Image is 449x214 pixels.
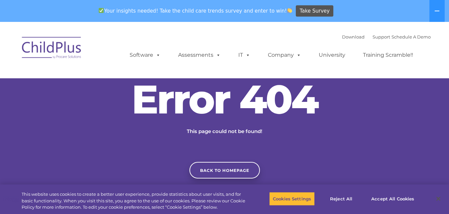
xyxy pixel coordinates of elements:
img: ✅ [99,8,104,13]
img: ChildPlus by Procare Solutions [19,32,85,65]
a: IT [232,48,257,62]
a: University [312,48,352,62]
a: Software [123,48,167,62]
a: Assessments [171,48,227,62]
a: Schedule A Demo [392,34,431,39]
a: Company [261,48,308,62]
a: Support [373,34,390,39]
button: Cookies Settings [269,192,315,206]
a: Training Scramble!! [356,48,420,62]
span: Take Survey [300,5,330,17]
p: This page could not be found! [155,127,294,135]
div: This website uses cookies to create a better user experience, provide statistics about user visit... [22,191,247,211]
span: Your insights needed! Take the child care trends survey and enter to win! [96,4,295,17]
h2: Error 404 [125,79,324,119]
button: Close [431,191,446,206]
img: 👏 [287,8,292,13]
a: Back to homepage [189,162,260,178]
button: Reject All [320,192,362,206]
a: Take Survey [296,5,333,17]
a: Download [342,34,365,39]
font: | [342,34,431,39]
button: Accept All Cookies [368,192,418,206]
